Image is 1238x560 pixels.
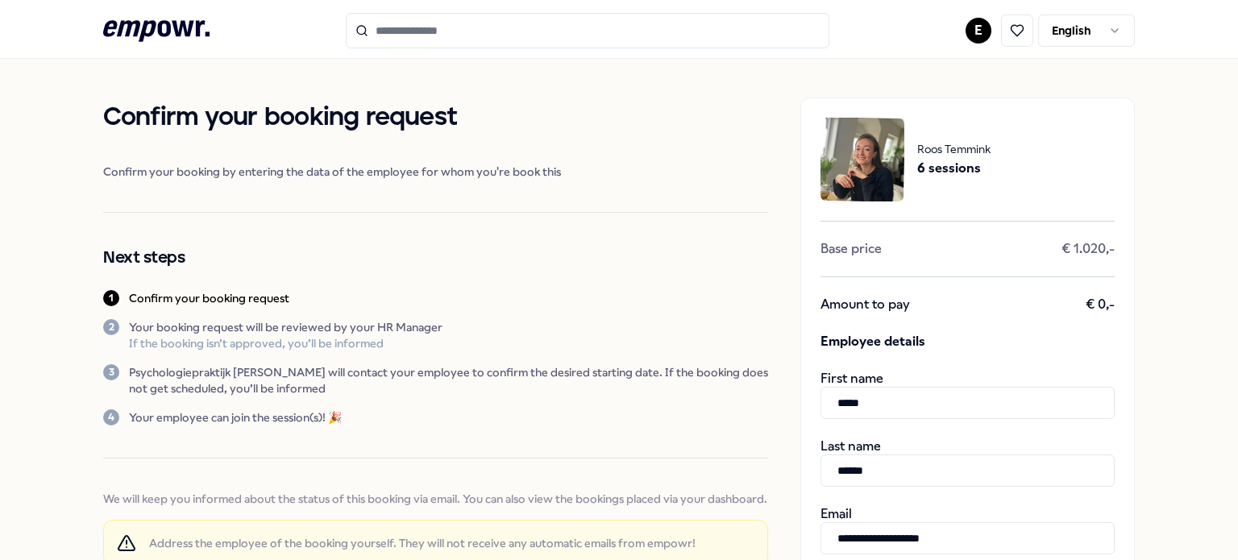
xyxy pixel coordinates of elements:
span: Employee details [820,332,1115,351]
span: Base price [820,241,882,257]
span: € 1.020,- [1061,241,1115,257]
div: 4 [103,409,119,425]
span: Confirm your booking by entering the data of the employee for whom you're book this [103,164,768,180]
p: If the booking isn’t approved, you’ll be informed [129,335,442,351]
div: 3 [103,364,119,380]
div: Last name [820,438,1115,487]
p: Your booking request will be reviewed by your HR Manager [129,319,442,335]
span: We will keep you informed about the status of this booking via email. You can also view the booki... [103,491,768,507]
div: 2 [103,319,119,335]
p: Confirm your booking request [129,290,289,306]
img: package image [820,118,904,201]
span: 6 sessions [917,158,991,179]
div: Email [820,506,1115,554]
h1: Confirm your booking request [103,97,768,138]
span: Address the employee of the booking yourself. They will not receive any automatic emails from emp... [149,535,696,551]
span: Roos Temmink [917,140,991,158]
p: Your employee can join the session(s)! 🎉 [129,409,342,425]
span: Amount to pay [820,297,910,313]
div: 1 [103,290,119,306]
input: Search for products, categories or subcategories [346,13,829,48]
span: € 0,- [1086,297,1115,313]
div: First name [820,371,1115,419]
p: Psychologiepraktijk [PERSON_NAME] will contact your employee to confirm the desired starting date... [129,364,768,396]
h2: Next steps [103,245,768,271]
button: E [966,18,991,44]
